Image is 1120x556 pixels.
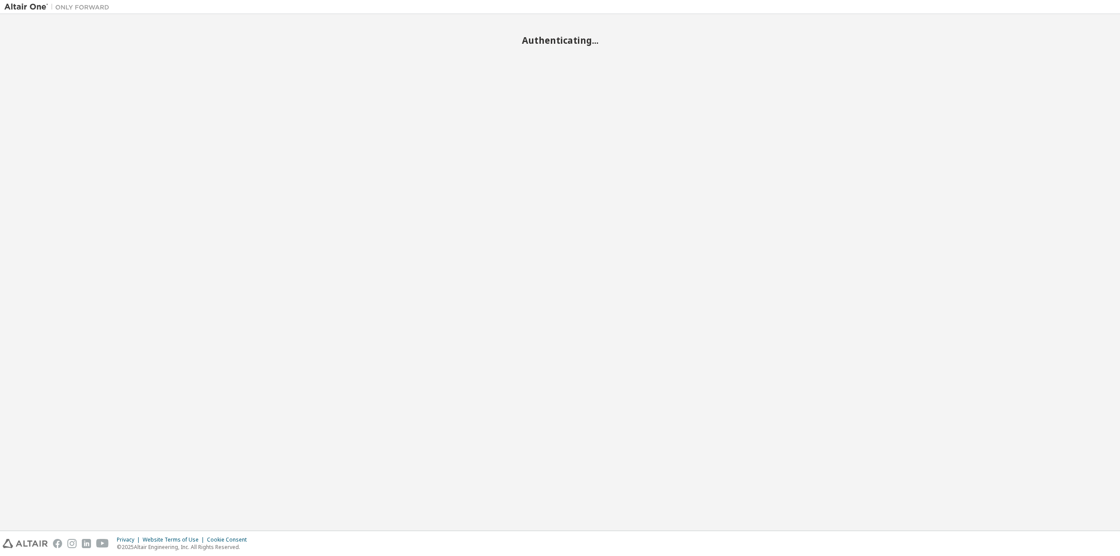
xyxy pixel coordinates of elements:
img: Altair One [4,3,114,11]
p: © 2025 Altair Engineering, Inc. All Rights Reserved. [117,543,252,551]
img: linkedin.svg [82,539,91,548]
div: Cookie Consent [207,536,252,543]
img: youtube.svg [96,539,109,548]
img: facebook.svg [53,539,62,548]
div: Privacy [117,536,143,543]
img: instagram.svg [67,539,77,548]
img: altair_logo.svg [3,539,48,548]
div: Website Terms of Use [143,536,207,543]
h2: Authenticating... [4,35,1116,46]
